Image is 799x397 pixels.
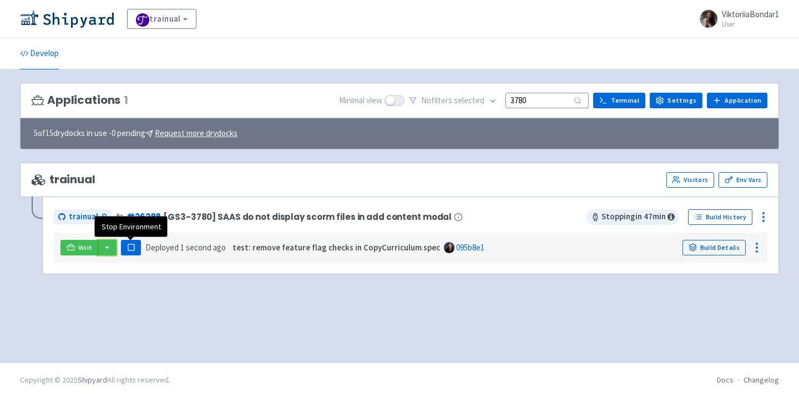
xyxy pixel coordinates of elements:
div: Copyright © 2025 All rights reserved. [20,374,170,386]
span: 5 of 15 drydocks in use - 0 pending [34,127,237,140]
a: Build Details [682,240,746,255]
span: Deployed [145,242,226,253]
button: Pause [121,240,141,255]
time: 1 second ago [180,242,226,253]
strong: test: remove feature flag checks in CopyCurriculum spec [232,242,440,253]
span: 1 [124,94,128,107]
span: ViktoriiaBondar1 [722,9,779,19]
a: Shipyard [78,375,107,385]
a: ViktoriiaBondar1 User [693,10,779,28]
span: No filter s [421,94,484,107]
a: Visit [60,240,98,255]
a: Settings [650,93,702,108]
span: trainual [69,210,98,223]
img: Shipyard logo [20,10,114,28]
small: User [722,21,779,28]
a: Application [707,93,767,108]
span: Stopping in 47 min [586,209,679,225]
a: Build History [688,209,752,225]
a: Changelog [744,375,779,385]
a: trainual [54,209,112,224]
span: Minimal view [339,94,382,107]
span: Visit [78,243,93,252]
a: Env Vars [719,172,767,188]
a: 095b8e1 [456,242,484,253]
span: trainual [32,173,95,186]
a: Terminal [593,93,645,108]
a: Visitors [666,172,714,188]
u: Request more drydocks [155,128,237,138]
span: [GS3-3780] SAAS do not display scorm files in add content modal [163,212,452,222]
span: selected [454,95,484,105]
input: Search... [505,93,589,108]
a: Develop [20,38,59,69]
a: trainual [127,9,196,29]
a: Docs [717,375,734,385]
a: #26288 [127,211,161,223]
h3: Applications [32,94,128,107]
